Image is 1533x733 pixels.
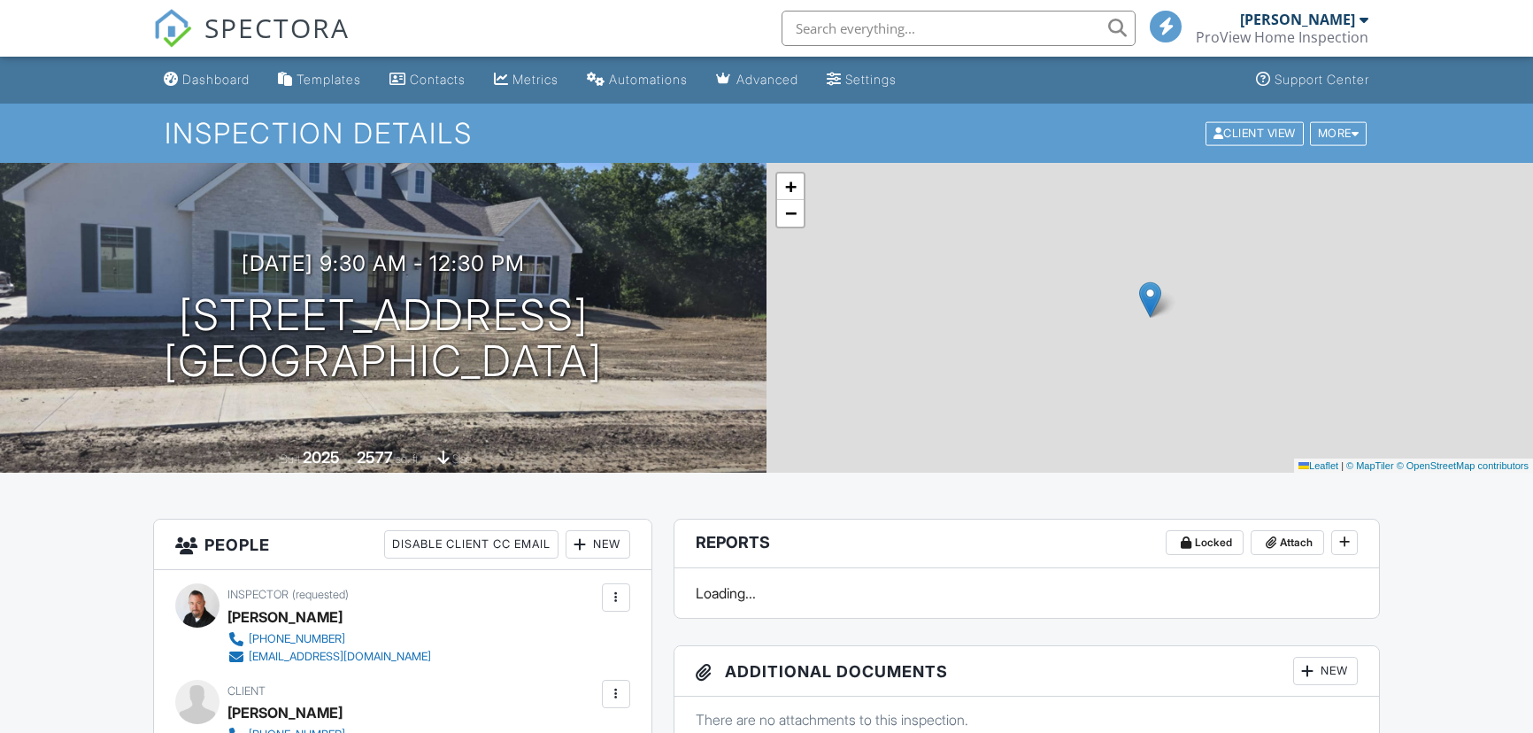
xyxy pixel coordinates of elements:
a: [EMAIL_ADDRESS][DOMAIN_NAME] [227,648,431,666]
div: Support Center [1275,72,1369,87]
a: Zoom in [777,174,804,200]
a: Dashboard [157,64,257,96]
div: More [1310,121,1367,145]
a: Contacts [382,64,473,96]
span: − [785,202,797,224]
div: Client View [1206,121,1304,145]
div: ProView Home Inspection [1196,28,1368,46]
a: Templates [271,64,368,96]
div: Templates [297,72,361,87]
a: Zoom out [777,200,804,227]
h1: Inspection Details [165,118,1368,149]
h3: People [154,520,651,570]
div: Dashboard [182,72,250,87]
span: sq. ft. [396,452,420,466]
span: slab [452,452,472,466]
a: © MapTiler [1346,460,1394,471]
div: Contacts [410,72,466,87]
div: New [1293,657,1358,685]
a: Settings [820,64,904,96]
div: 2025 [303,448,340,467]
input: Search everything... [782,11,1136,46]
a: Leaflet [1298,460,1338,471]
img: Marker [1139,282,1161,318]
a: [PHONE_NUMBER] [227,630,431,648]
div: [PERSON_NAME] [227,699,343,726]
a: Support Center [1249,64,1376,96]
div: Settings [845,72,897,87]
span: + [785,175,797,197]
span: | [1341,460,1344,471]
h3: Additional Documents [674,646,1379,697]
span: Inspector [227,588,289,601]
div: Automations [609,72,688,87]
div: Advanced [736,72,798,87]
img: The Best Home Inspection Software - Spectora [153,9,192,48]
h3: [DATE] 9:30 am - 12:30 pm [242,251,525,275]
a: Automations (Basic) [580,64,695,96]
div: Metrics [512,72,559,87]
span: (requested) [292,588,349,601]
a: Metrics [487,64,566,96]
div: Disable Client CC Email [384,530,559,559]
a: © OpenStreetMap contributors [1397,460,1529,471]
a: SPECTORA [153,24,350,61]
p: There are no attachments to this inspection. [696,710,1358,729]
div: New [566,530,630,559]
span: Client [227,684,266,698]
h1: [STREET_ADDRESS] [GEOGRAPHIC_DATA] [164,292,603,386]
div: [PHONE_NUMBER] [249,632,345,646]
div: [PERSON_NAME] [1240,11,1355,28]
div: 2577 [357,448,393,467]
span: SPECTORA [204,9,350,46]
a: Advanced [709,64,805,96]
a: Client View [1204,126,1308,139]
div: [EMAIL_ADDRESS][DOMAIN_NAME] [249,650,431,664]
div: [PERSON_NAME] [227,604,343,630]
span: Built [281,452,300,466]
